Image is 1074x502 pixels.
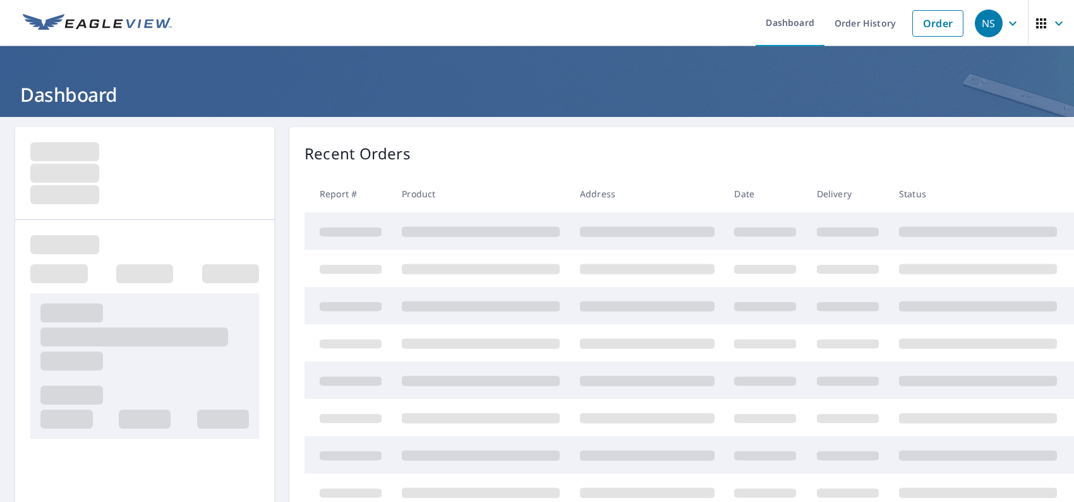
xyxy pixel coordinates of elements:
[305,142,411,165] p: Recent Orders
[392,175,570,212] th: Product
[305,175,392,212] th: Report #
[23,14,172,33] img: EV Logo
[570,175,725,212] th: Address
[15,82,1059,107] h1: Dashboard
[975,9,1003,37] div: NS
[912,10,963,37] a: Order
[889,175,1067,212] th: Status
[724,175,806,212] th: Date
[807,175,889,212] th: Delivery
